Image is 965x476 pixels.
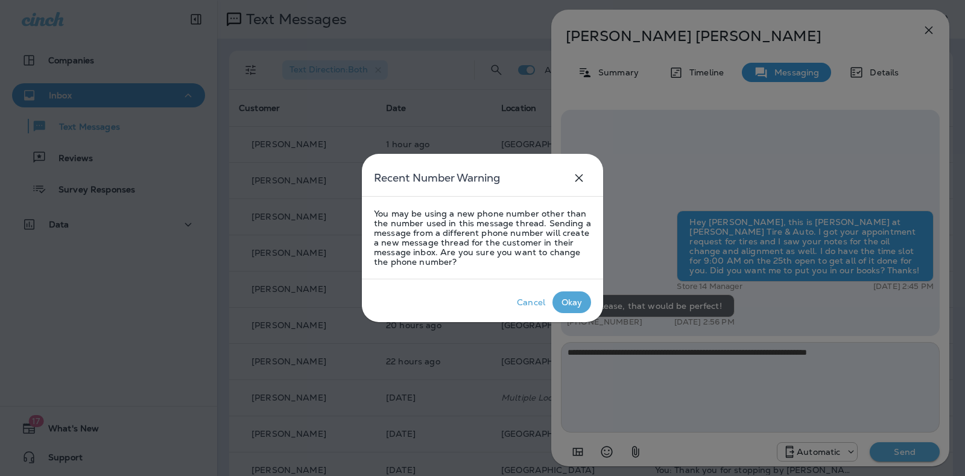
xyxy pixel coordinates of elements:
div: Cancel [517,297,545,307]
h5: Recent Number Warning [374,168,500,188]
button: Okay [552,291,591,313]
p: You may be using a new phone number other than the number used in this message thread. Sending a ... [374,209,591,267]
button: Cancel [510,291,552,313]
div: Okay [562,297,583,307]
button: close [567,166,591,190]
